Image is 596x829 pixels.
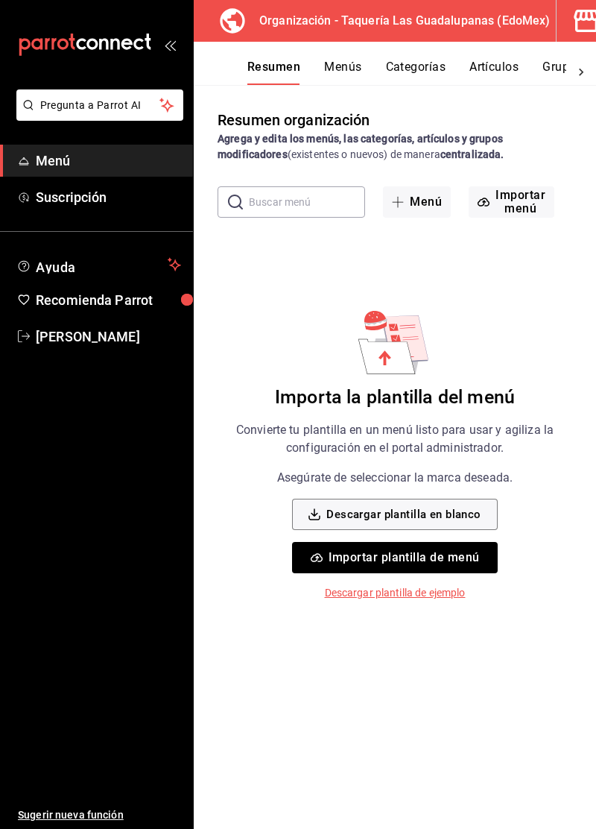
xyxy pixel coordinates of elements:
strong: Agrega y edita los menús, las categorías, artículos y grupos modificadores [218,133,503,160]
button: Resumen [247,60,300,85]
button: Importar menú [469,186,554,218]
p: Descargar plantilla de ejemplo [325,585,466,601]
button: Pregunta a Parrot AI [16,89,183,121]
h6: Importa la plantilla del menú [275,386,515,409]
div: Resumen organización [218,109,370,131]
span: Suscripción [36,187,181,207]
button: Descargar plantilla en blanco [292,499,497,530]
button: Menús [324,60,361,85]
div: navigation tabs [247,60,566,85]
button: open_drawer_menu [164,39,176,51]
p: Asegúrate de seleccionar la marca deseada. [277,469,513,487]
span: Pregunta a Parrot AI [40,98,160,113]
p: Convierte tu plantilla en un menú listo para usar y agiliza la configuración en el portal adminis... [207,421,583,457]
a: Pregunta a Parrot AI [10,108,183,124]
span: Recomienda Parrot [36,290,181,310]
span: Ayuda [36,256,162,274]
input: Buscar menú [249,187,365,217]
button: Artículos [469,60,519,85]
div: (existentes o nuevos) de manera [218,131,572,163]
button: Menú [383,186,451,218]
span: Sugerir nueva función [18,807,181,823]
button: Importar plantilla de menú [292,542,497,573]
span: Menú [36,151,181,171]
strong: centralizada. [440,148,504,160]
span: [PERSON_NAME] [36,327,181,347]
button: Categorías [386,60,446,85]
h3: Organización - Taquería Las Guadalupanas (EdoMex) [247,12,550,30]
